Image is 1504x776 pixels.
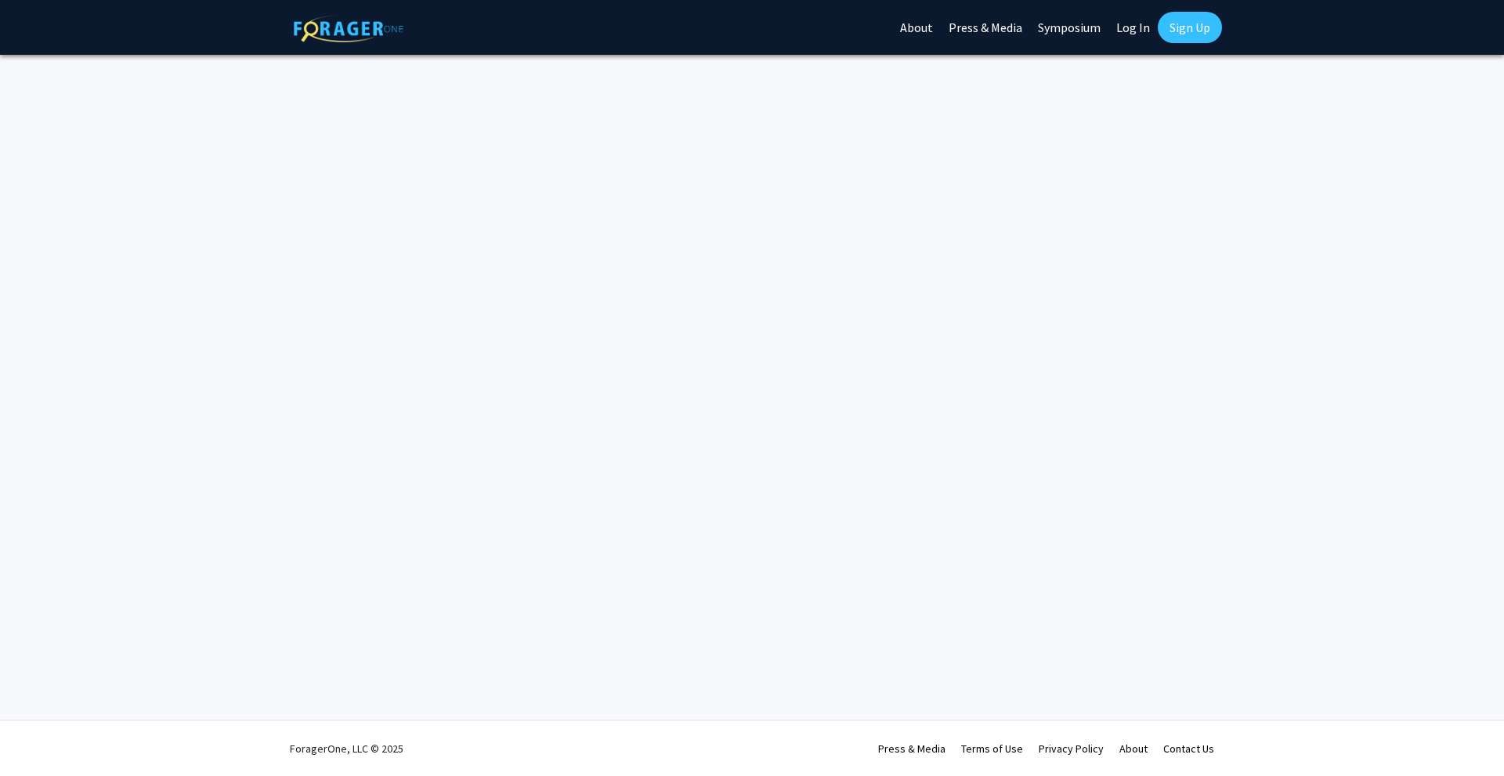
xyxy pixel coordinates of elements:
img: ForagerOne Logo [294,15,403,42]
a: Contact Us [1163,742,1214,756]
a: About [1119,742,1148,756]
div: ForagerOne, LLC © 2025 [290,721,403,776]
a: Terms of Use [961,742,1023,756]
a: Privacy Policy [1039,742,1104,756]
a: Sign Up [1158,12,1222,43]
a: Press & Media [878,742,945,756]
